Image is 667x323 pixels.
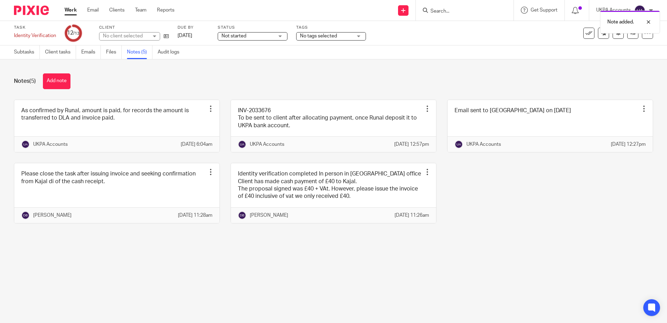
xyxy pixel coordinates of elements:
p: [DATE] 12:57pm [394,141,429,148]
div: No client selected [103,33,148,40]
img: svg%3E [21,211,30,220]
a: Client tasks [45,45,76,59]
a: Reports [157,7,174,14]
label: Tags [296,25,366,30]
a: Emails [81,45,101,59]
img: svg%3E [238,211,246,220]
a: Clients [109,7,125,14]
p: UKPA Accounts [466,141,501,148]
label: Task [14,25,56,30]
a: Files [106,45,122,59]
img: svg%3E [238,140,246,149]
span: No tags selected [300,34,337,38]
span: (5) [29,78,36,84]
div: 12 [67,29,80,37]
p: UKPA Accounts [250,141,284,148]
p: [DATE] 12:27pm [611,141,646,148]
img: svg%3E [21,140,30,149]
a: Audit logs [158,45,185,59]
p: UKPA Accounts [33,141,68,148]
img: Pixie [14,6,49,15]
p: [PERSON_NAME] [250,212,288,219]
p: [DATE] 11:28am [178,212,212,219]
small: /13 [73,31,80,35]
img: svg%3E [455,140,463,149]
a: Notes (5) [127,45,152,59]
a: Work [65,7,77,14]
button: Add note [43,73,70,89]
a: Subtasks [14,45,40,59]
h1: Notes [14,78,36,85]
label: Status [218,25,287,30]
p: [DATE] 6:04am [181,141,212,148]
label: Due by [178,25,209,30]
img: svg%3E [634,5,645,16]
p: [PERSON_NAME] [33,212,72,219]
span: Not started [222,34,246,38]
a: Team [135,7,147,14]
p: Note added. [607,19,634,26]
label: Client [99,25,169,30]
div: Identity Verification [14,32,56,39]
span: [DATE] [178,33,192,38]
p: [DATE] 11:26am [395,212,429,219]
a: Email [87,7,99,14]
